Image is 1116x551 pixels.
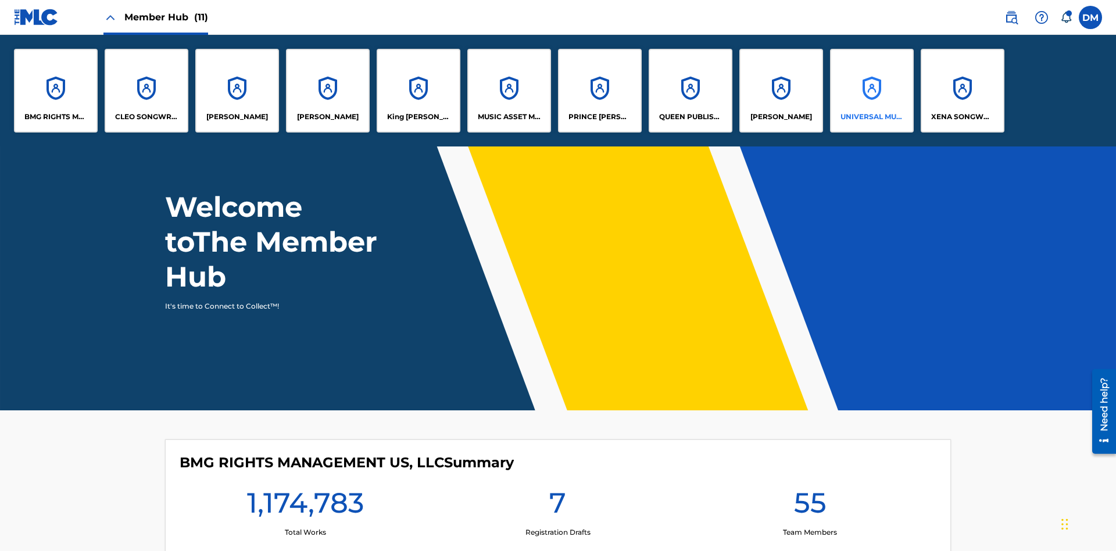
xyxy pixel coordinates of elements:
a: Accounts[PERSON_NAME] [739,49,823,133]
img: Close [103,10,117,24]
p: UNIVERSAL MUSIC PUB GROUP [840,112,904,122]
p: King McTesterson [387,112,450,122]
img: MLC Logo [14,9,59,26]
p: BMG RIGHTS MANAGEMENT US, LLC [24,112,88,122]
h1: 7 [549,485,566,527]
a: Public Search [1000,6,1023,29]
h1: Welcome to The Member Hub [165,189,382,294]
div: User Menu [1079,6,1102,29]
p: EYAMA MCSINGER [297,112,359,122]
p: XENA SONGWRITER [931,112,995,122]
h4: BMG RIGHTS MANAGEMENT US, LLC [180,454,514,471]
img: help [1035,10,1049,24]
a: AccountsUNIVERSAL MUSIC PUB GROUP [830,49,914,133]
p: ELVIS COSTELLO [206,112,268,122]
a: AccountsPRINCE [PERSON_NAME] [558,49,642,133]
a: Accounts[PERSON_NAME] [195,49,279,133]
div: Drag [1061,507,1068,542]
p: QUEEN PUBLISHA [659,112,722,122]
a: AccountsKing [PERSON_NAME] [377,49,460,133]
span: Member Hub [124,10,208,24]
p: MUSIC ASSET MANAGEMENT (MAM) [478,112,541,122]
p: Registration Drafts [525,527,591,538]
p: Total Works [285,527,326,538]
a: AccountsCLEO SONGWRITER [105,49,188,133]
a: AccountsQUEEN PUBLISHA [649,49,732,133]
iframe: Chat Widget [1058,495,1116,551]
h1: 55 [794,485,827,527]
iframe: Resource Center [1083,364,1116,460]
p: It's time to Connect to Collect™! [165,301,367,312]
a: AccountsMUSIC ASSET MANAGEMENT (MAM) [467,49,551,133]
span: (11) [194,12,208,23]
a: AccountsXENA SONGWRITER [921,49,1004,133]
h1: 1,174,783 [247,485,364,527]
p: CLEO SONGWRITER [115,112,178,122]
div: Notifications [1060,12,1072,23]
div: Help [1030,6,1053,29]
p: PRINCE MCTESTERSON [568,112,632,122]
a: Accounts[PERSON_NAME] [286,49,370,133]
p: Team Members [783,527,837,538]
p: RONALD MCTESTERSON [750,112,812,122]
img: search [1004,10,1018,24]
a: AccountsBMG RIGHTS MANAGEMENT US, LLC [14,49,98,133]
